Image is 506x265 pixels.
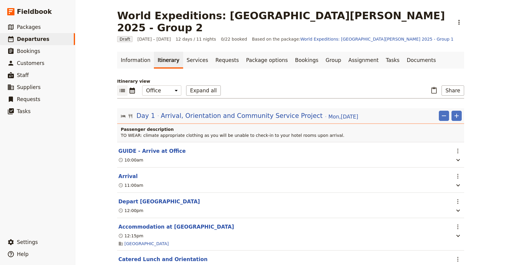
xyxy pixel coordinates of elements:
[17,251,29,257] span: Help
[17,36,49,42] span: Departures
[451,111,462,121] button: Add
[429,85,439,96] button: Paste itinerary item
[117,78,464,84] p: Itinerary view
[118,256,208,263] button: Edit this itinerary item
[186,85,221,96] button: Expand all
[118,147,186,155] button: Edit this itinerary item
[17,239,38,245] span: Settings
[17,48,40,54] span: Bookings
[453,171,463,181] button: Actions
[136,111,155,120] span: Day 1
[453,222,463,232] button: Actions
[453,254,463,264] button: Actions
[17,24,41,30] span: Packages
[121,133,344,138] span: TO WEAR: climate appropriate clothing as you will be unable to check-in to your hotel rooms upon ...
[121,111,358,120] button: Edit day information
[453,196,463,207] button: Actions
[242,52,291,69] a: Package options
[117,52,154,69] a: Information
[17,7,52,16] span: Fieldbook
[17,60,44,66] span: Customers
[118,173,138,180] button: Edit this itinerary item
[137,36,171,42] span: [DATE] – [DATE]
[161,111,323,120] span: Arrival, Orientation and Community Service Project
[183,52,212,69] a: Services
[439,111,449,121] button: Remove
[17,108,31,114] span: Tasks
[117,10,450,34] h1: World Expeditions: [GEOGRAPHIC_DATA][PERSON_NAME] 2025 - Group 2
[176,36,216,42] span: 12 days / 11 nights
[442,85,464,96] button: Share
[453,146,463,156] button: Actions
[117,36,133,42] span: Draft
[252,36,453,42] span: Based on the package:
[221,36,247,42] span: 0/22 booked
[118,208,143,214] div: 12:00pm
[118,223,234,230] button: Edit this itinerary item
[17,72,29,78] span: Staff
[121,126,462,132] h4: Passenger description
[118,157,143,163] div: 10:00am
[292,52,322,69] a: Bookings
[127,85,137,96] button: Calendar view
[17,96,40,102] span: Requests
[154,52,183,69] a: Itinerary
[345,52,382,69] a: Assignment
[382,52,403,69] a: Tasks
[300,37,454,42] a: World Expeditions: [GEOGRAPHIC_DATA][PERSON_NAME] 2025 - Group 1
[17,84,41,90] span: Suppliers
[124,241,169,247] a: [GEOGRAPHIC_DATA]
[454,17,464,27] button: Actions
[118,198,200,205] button: Edit this itinerary item
[118,182,143,188] div: 11:00am
[117,85,127,96] button: List view
[212,52,242,69] a: Requests
[118,233,143,239] div: 12:15pm
[403,52,439,69] a: Documents
[322,52,345,69] a: Group
[328,113,358,120] span: Mon , [DATE]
